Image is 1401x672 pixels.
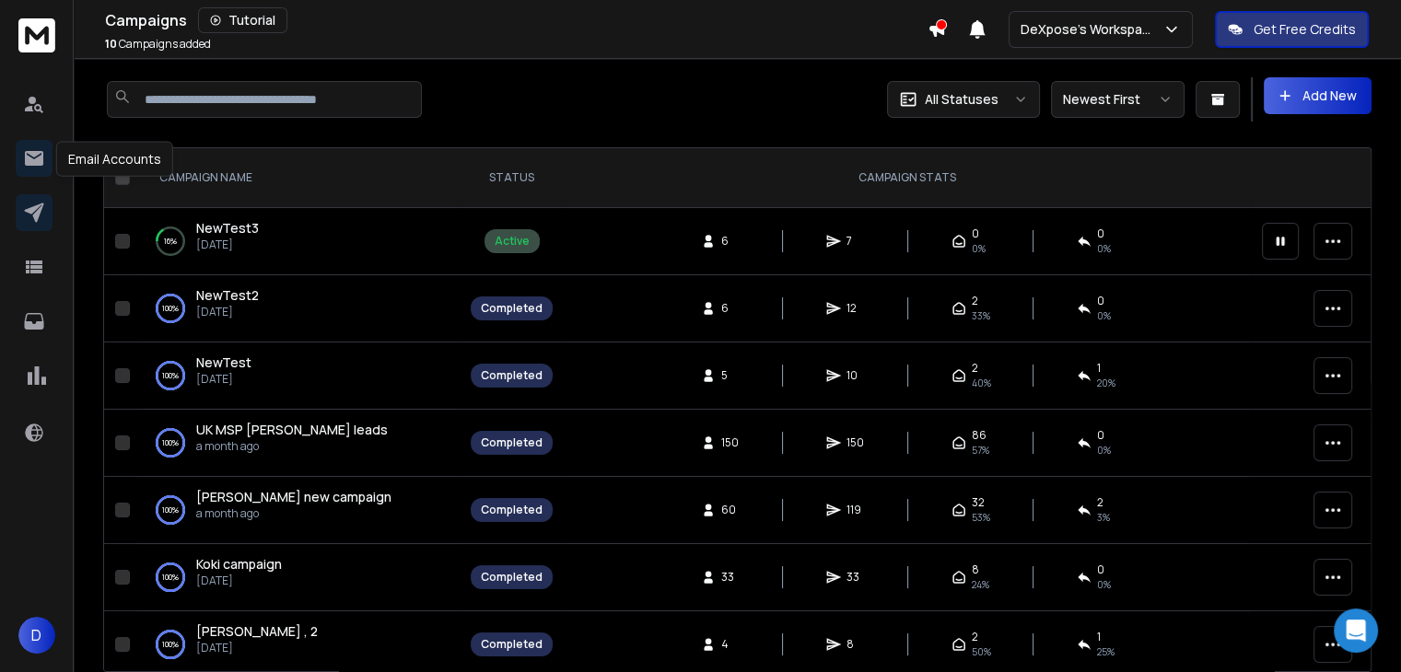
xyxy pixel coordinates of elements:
[972,630,978,644] span: 2
[972,308,990,323] span: 33 %
[196,574,282,588] p: [DATE]
[196,506,391,521] p: a month ago
[972,361,978,376] span: 2
[162,366,179,385] p: 100 %
[196,219,259,238] a: NewTest3
[196,622,318,641] a: [PERSON_NAME] , 2
[196,622,318,640] span: [PERSON_NAME] , 2
[972,644,991,659] span: 50 %
[196,353,251,371] span: NewTest
[196,353,251,372] a: NewTest
[972,562,979,577] span: 8
[846,301,865,316] span: 12
[721,570,740,585] span: 33
[972,376,991,390] span: 40 %
[196,641,318,655] p: [DATE]
[196,421,388,439] a: UK MSP [PERSON_NAME] leads
[137,275,460,342] td: 100%NewTest2[DATE]
[1097,361,1101,376] span: 1
[972,510,990,525] span: 53 %
[1097,308,1111,323] span: 0 %
[162,299,179,318] p: 100 %
[162,434,179,452] p: 100 %
[196,372,251,387] p: [DATE]
[721,503,740,517] span: 60
[18,617,55,654] button: D
[196,286,259,304] span: NewTest2
[196,555,282,573] span: Koki campaign
[137,544,460,611] td: 100%Koki campaign[DATE]
[481,637,543,652] div: Completed
[196,305,259,319] p: [DATE]
[721,234,740,249] span: 6
[846,368,865,383] span: 10
[196,421,388,438] span: UK MSP [PERSON_NAME] leads
[196,238,259,252] p: [DATE]
[198,7,287,33] button: Tutorial
[481,435,543,450] div: Completed
[846,637,865,652] span: 8
[1264,77,1372,114] button: Add New
[721,368,740,383] span: 5
[1097,428,1104,443] span: 0
[162,635,179,654] p: 100 %
[1097,644,1115,659] span: 25 %
[1097,562,1104,577] span: 0
[1097,443,1111,458] span: 0 %
[196,439,388,454] p: a month ago
[481,301,543,316] div: Completed
[1097,241,1111,256] span: 0 %
[196,219,259,237] span: NewTest3
[137,410,460,477] td: 100%UK MSP [PERSON_NAME] leadsa month ago
[1097,495,1103,510] span: 2
[1254,20,1356,39] p: Get Free Credits
[162,568,179,586] p: 100 %
[721,637,740,652] span: 4
[196,555,282,574] a: Koki campaign
[495,234,530,249] div: Active
[460,148,564,208] th: STATUS
[1097,577,1111,592] span: 0 %
[105,37,211,52] p: Campaigns added
[481,570,543,585] div: Completed
[481,368,543,383] div: Completed
[137,477,460,544] td: 100%[PERSON_NAME] new campaigna month ago
[1097,294,1104,308] span: 0
[564,148,1251,208] th: CAMPAIGN STATS
[972,294,978,308] span: 2
[1334,608,1378,653] div: Open Intercom Messenger
[972,495,985,510] span: 32
[721,301,740,316] span: 6
[196,286,259,305] a: NewTest2
[164,232,177,250] p: 16 %
[481,503,543,517] div: Completed
[196,488,391,506] a: [PERSON_NAME] new campaign
[1097,376,1115,390] span: 20 %
[162,501,179,519] p: 100 %
[105,7,928,33] div: Campaigns
[972,226,979,241] span: 0
[925,90,998,109] p: All Statuses
[1051,81,1185,118] button: Newest First
[105,36,117,52] span: 10
[972,443,989,458] span: 57 %
[846,435,865,450] span: 150
[846,234,865,249] span: 7
[972,577,989,592] span: 24 %
[56,142,173,177] div: Email Accounts
[1097,630,1101,644] span: 1
[972,241,986,256] span: 0%
[1021,20,1162,39] p: DeXpose's Workspace
[137,342,460,410] td: 100%NewTest[DATE]
[846,570,865,585] span: 33
[846,503,865,517] span: 119
[137,148,460,208] th: CAMPAIGN NAME
[1215,11,1369,48] button: Get Free Credits
[972,428,987,443] span: 86
[1097,226,1104,241] span: 0
[1097,510,1110,525] span: 3 %
[137,208,460,275] td: 16%NewTest3[DATE]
